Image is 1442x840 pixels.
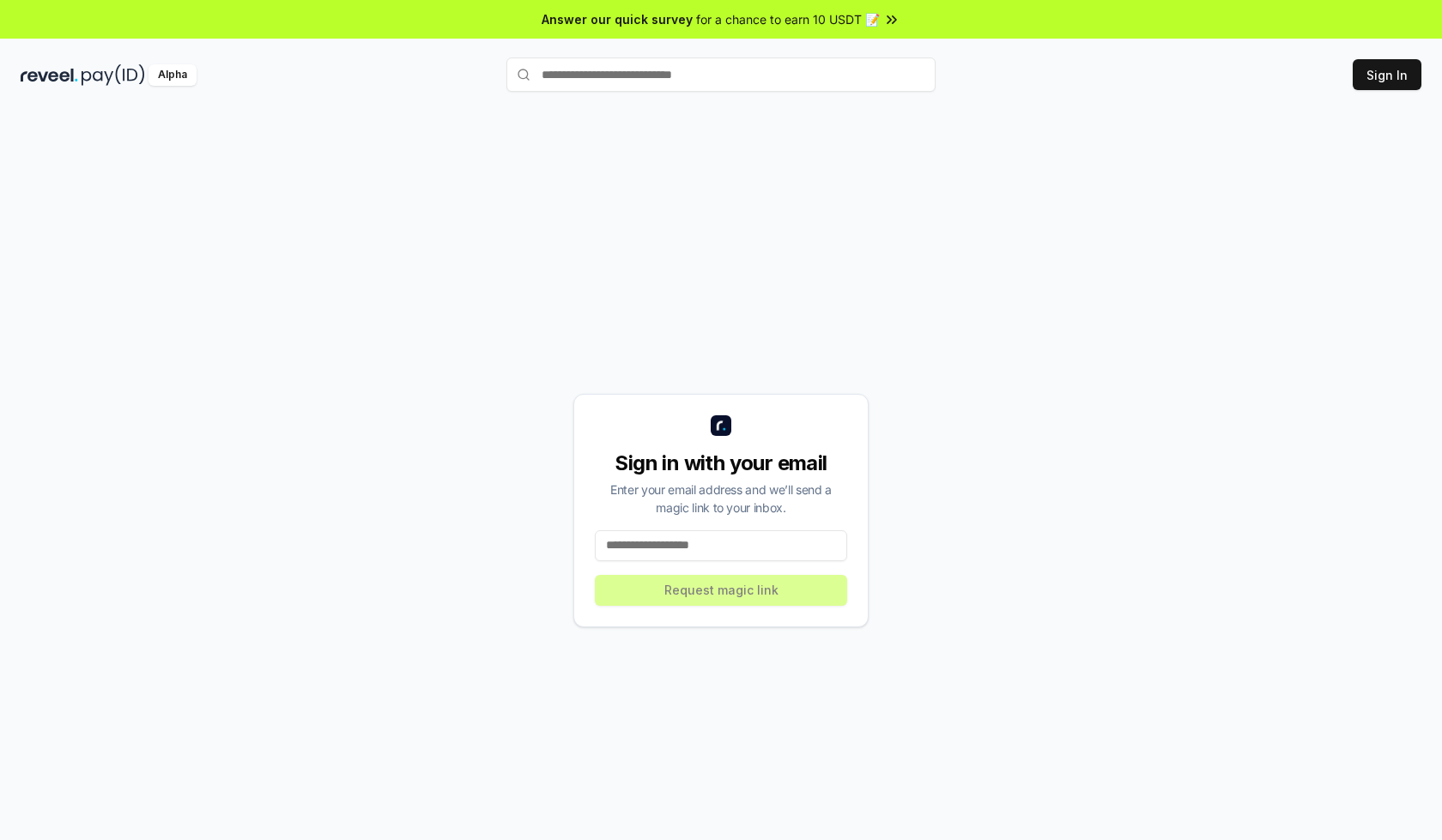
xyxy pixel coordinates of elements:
[1353,59,1421,90] button: Sign In
[595,480,847,517] div: Enter your email address and we’ll send a magic link to your inbox.
[82,64,145,86] img: pay_id
[148,64,197,86] div: Alpha
[696,10,880,28] span: for a chance to earn 10 USDT 📝
[542,10,693,28] span: Answer our quick survey
[21,64,78,86] img: reveel_dark
[711,415,731,436] img: logo_small
[595,450,847,477] div: Sign in with your email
